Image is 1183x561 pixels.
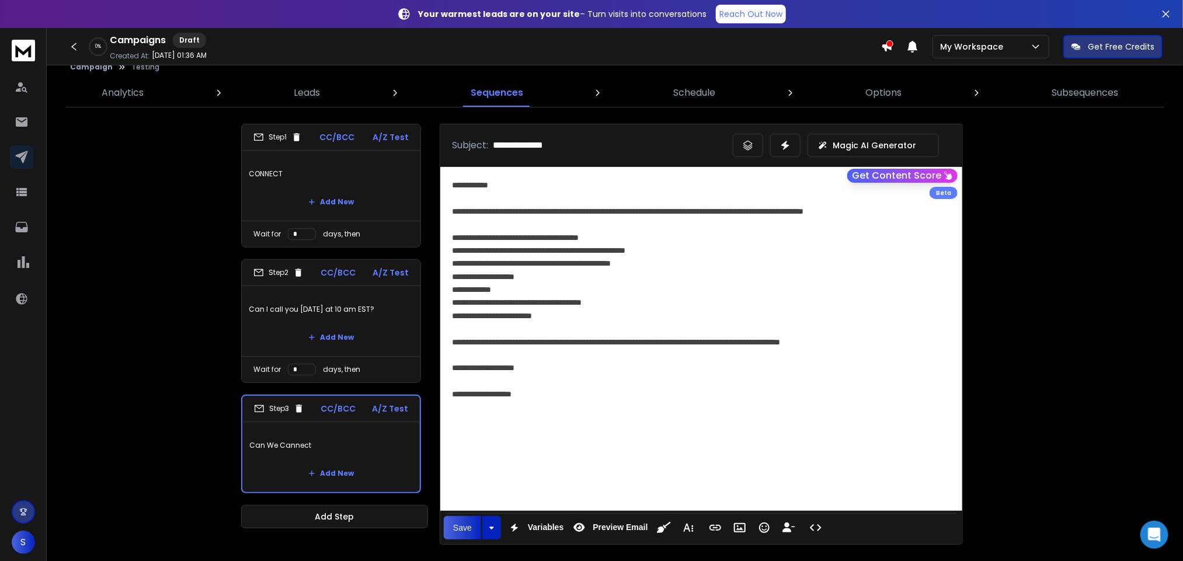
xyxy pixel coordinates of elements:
[12,531,35,554] button: S
[452,138,488,152] p: Subject:
[254,403,304,414] div: Step 3
[299,462,363,485] button: Add New
[704,516,726,539] button: Insert Link (Ctrl+K)
[1063,35,1163,58] button: Get Free Credits
[287,79,328,107] a: Leads
[253,365,281,374] p: Wait for
[249,158,413,190] p: CONNECT
[299,190,363,214] button: Add New
[241,124,421,248] li: Step1CC/BCCA/Z TestCONNECTAdd NewWait fordays, then
[152,51,207,60] p: [DATE] 01:36 AM
[12,40,35,61] img: logo
[102,86,144,100] p: Analytics
[173,33,206,48] div: Draft
[323,229,360,239] p: days, then
[847,169,958,183] button: Get Content Score
[253,132,302,142] div: Step 1
[464,79,530,107] a: Sequences
[253,229,281,239] p: Wait for
[249,293,413,326] p: Can I call you [DATE] at 10 am EST?
[373,267,409,278] p: A/Z Test
[110,51,149,61] p: Created At:
[503,516,566,539] button: Variables
[418,8,580,20] strong: Your warmest leads are on your site
[778,516,800,539] button: Insert Unsubscribe Link
[321,267,356,278] p: CC/BCC
[110,33,166,47] h1: Campaigns
[95,43,101,50] p: 0 %
[677,516,700,539] button: More Text
[444,516,481,539] button: Save
[666,79,722,107] a: Schedule
[865,86,902,100] p: Options
[241,259,421,383] li: Step2CC/BCCA/Z TestCan I call you [DATE] at 10 am EST?Add NewWait fordays, then
[753,516,775,539] button: Emoticons
[372,403,408,414] p: A/Z Test
[249,429,413,462] p: Can We Cannect
[568,516,650,539] button: Preview Email
[1140,521,1168,549] div: Open Intercom Messenger
[1088,41,1154,53] p: Get Free Credits
[320,131,355,143] p: CC/BCC
[323,365,360,374] p: days, then
[241,395,421,493] li: Step3CC/BCCA/Z TestCan We CannectAdd New
[719,8,782,20] p: Reach Out Now
[95,79,151,107] a: Analytics
[131,62,159,72] p: Testing
[673,86,715,100] p: Schedule
[526,522,566,532] span: Variables
[1052,86,1119,100] p: Subsequences
[373,131,409,143] p: A/Z Test
[716,5,786,23] a: Reach Out Now
[805,516,827,539] button: Code View
[1045,79,1126,107] a: Subsequences
[299,326,363,349] button: Add New
[833,140,916,151] p: Magic AI Generator
[241,505,428,528] button: Add Step
[940,41,1008,53] p: My Workspace
[253,267,304,278] div: Step 2
[808,134,939,157] button: Magic AI Generator
[930,187,958,199] div: Beta
[70,62,113,72] button: Campaign
[294,86,321,100] p: Leads
[321,403,356,414] p: CC/BCC
[590,522,650,532] span: Preview Email
[729,516,751,539] button: Insert Image (Ctrl+P)
[471,86,523,100] p: Sequences
[418,8,707,20] p: – Turn visits into conversations
[858,79,909,107] a: Options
